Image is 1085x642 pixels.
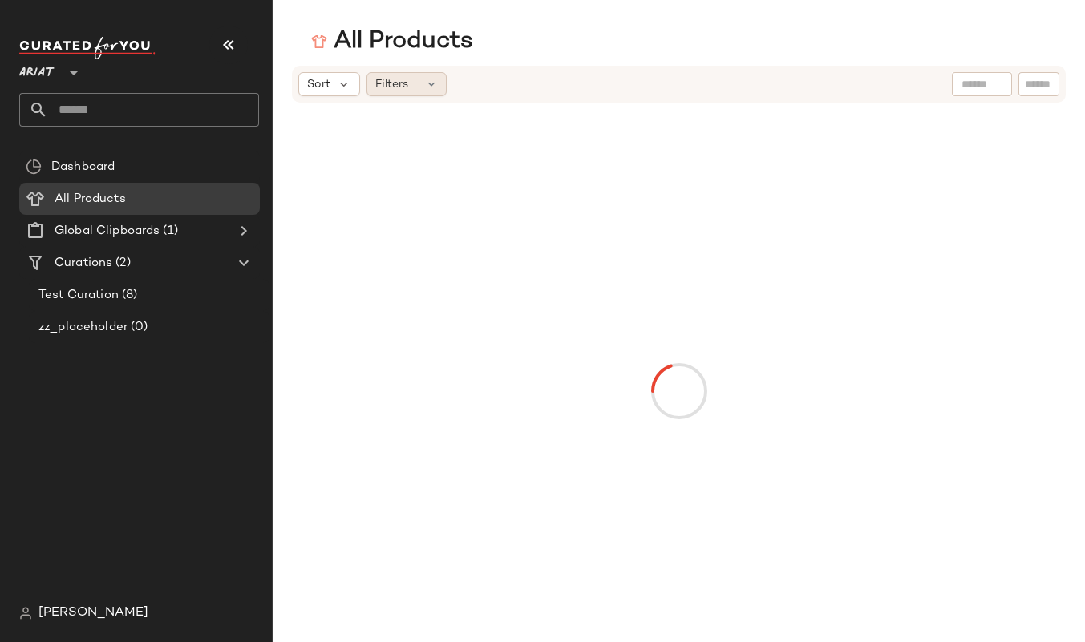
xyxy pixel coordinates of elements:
[19,607,32,620] img: svg%3e
[38,318,128,337] span: zz_placeholder
[311,34,327,50] img: svg%3e
[19,55,55,83] span: Ariat
[51,158,115,176] span: Dashboard
[119,286,137,305] span: (8)
[55,190,126,208] span: All Products
[311,26,473,58] div: All Products
[19,37,156,59] img: cfy_white_logo.C9jOOHJF.svg
[128,318,148,337] span: (0)
[375,76,408,93] span: Filters
[38,286,119,305] span: Test Curation
[38,604,148,623] span: [PERSON_NAME]
[55,254,112,273] span: Curations
[112,254,130,273] span: (2)
[26,159,42,175] img: svg%3e
[160,222,177,240] span: (1)
[307,76,330,93] span: Sort
[55,222,160,240] span: Global Clipboards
